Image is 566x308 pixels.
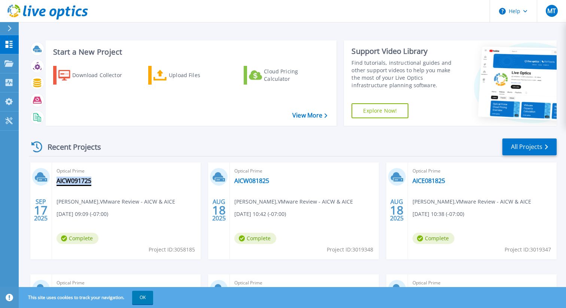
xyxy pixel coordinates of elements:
[234,279,374,287] span: Optical Prime
[57,198,175,206] span: [PERSON_NAME] , VMware Review - AICW & AICE
[413,167,552,175] span: Optical Prime
[413,210,464,218] span: [DATE] 10:38 (-07:00)
[244,66,327,85] a: Cloud Pricing Calculator
[413,233,454,244] span: Complete
[57,279,196,287] span: Optical Prime
[502,138,557,155] a: All Projects
[352,59,458,89] div: Find tutorials, instructional guides and other support videos to help you make the most of your L...
[169,68,229,83] div: Upload Files
[148,66,232,85] a: Upload Files
[234,233,276,244] span: Complete
[352,46,458,56] div: Support Video Library
[234,177,269,185] a: AICW081825
[132,291,153,304] button: OK
[57,210,108,218] span: [DATE] 09:09 (-07:00)
[72,68,132,83] div: Download Collector
[212,196,226,224] div: AUG 2025
[413,198,531,206] span: [PERSON_NAME] , VMware Review - AICW & AICE
[149,246,195,254] span: Project ID: 3058185
[234,210,286,218] span: [DATE] 10:42 (-07:00)
[292,112,327,119] a: View More
[327,246,373,254] span: Project ID: 3019348
[57,233,98,244] span: Complete
[34,207,48,213] span: 17
[57,167,196,175] span: Optical Prime
[547,8,556,14] span: MT
[53,66,137,85] a: Download Collector
[352,103,408,118] a: Explore Now!
[212,207,226,213] span: 18
[21,291,153,304] span: This site uses cookies to track your navigation.
[53,48,327,56] h3: Start a New Project
[57,177,91,185] a: AICW091725
[413,177,445,185] a: AICE081825
[29,138,111,156] div: Recent Projects
[234,198,353,206] span: [PERSON_NAME] , VMware Review - AICW & AICE
[234,167,374,175] span: Optical Prime
[505,246,551,254] span: Project ID: 3019347
[34,196,48,224] div: SEP 2025
[413,279,552,287] span: Optical Prime
[390,196,404,224] div: AUG 2025
[264,68,324,83] div: Cloud Pricing Calculator
[390,207,404,213] span: 18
